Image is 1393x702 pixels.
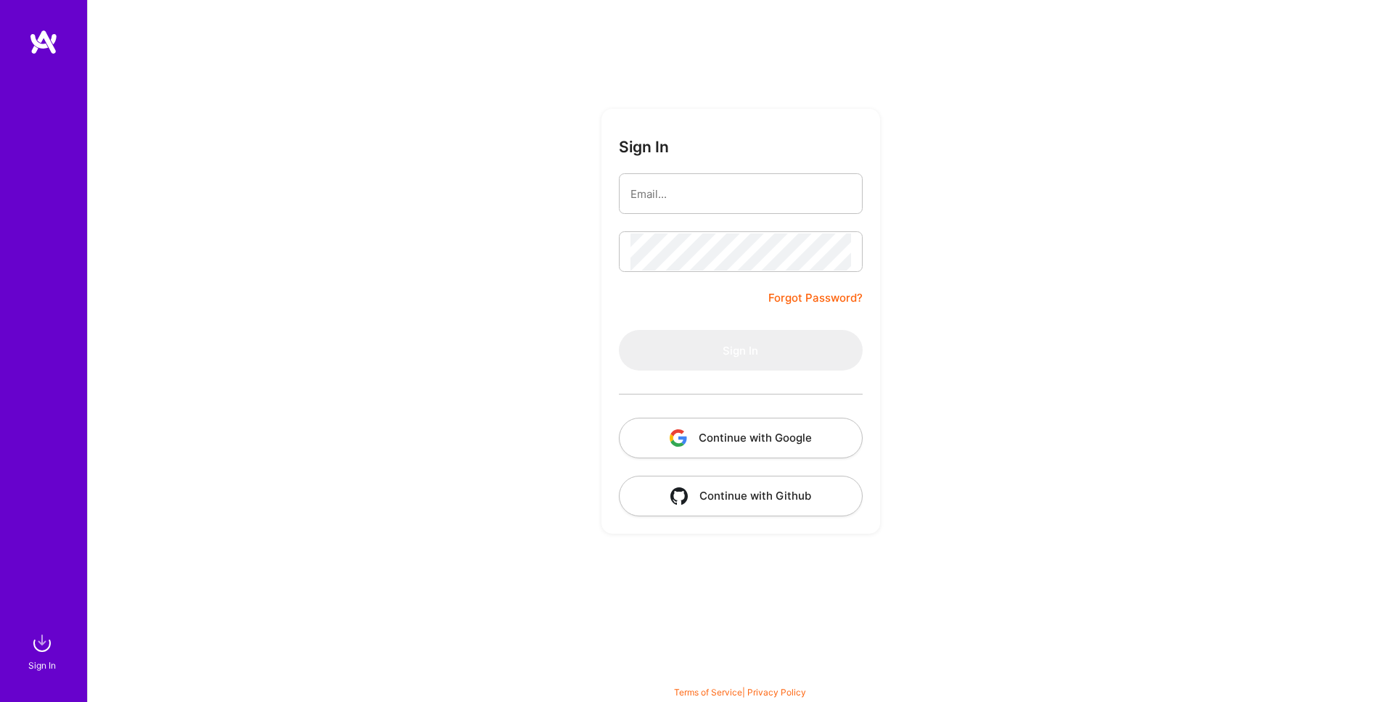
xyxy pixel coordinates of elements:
button: Continue with Github [619,476,863,516]
a: Forgot Password? [768,289,863,307]
img: icon [670,487,688,505]
div: Sign In [28,658,56,673]
a: Terms of Service [674,687,742,698]
button: Continue with Google [619,418,863,458]
a: sign inSign In [30,629,57,673]
div: © 2025 ATeams Inc., All rights reserved. [87,658,1393,695]
h3: Sign In [619,138,669,156]
img: logo [29,29,58,55]
img: icon [670,429,687,447]
span: | [674,687,806,698]
input: Email... [630,175,851,212]
img: sign in [28,629,57,658]
a: Privacy Policy [747,687,806,698]
button: Sign In [619,330,863,371]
